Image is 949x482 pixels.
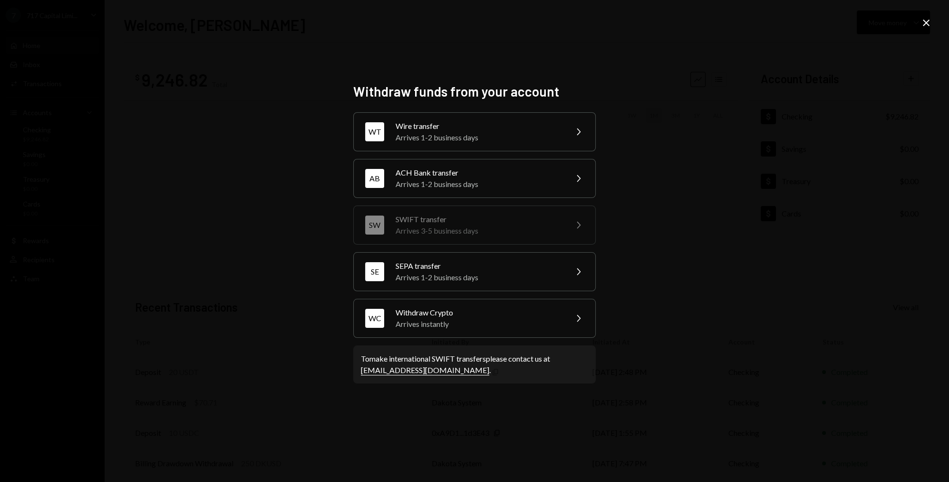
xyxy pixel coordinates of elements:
div: AB [365,169,384,188]
div: WC [365,309,384,328]
h2: Withdraw funds from your account [353,82,596,101]
button: WCWithdraw CryptoArrives instantly [353,299,596,338]
div: SEPA transfer [396,260,561,272]
div: Arrives 3-5 business days [396,225,561,236]
div: WT [365,122,384,141]
div: Arrives 1-2 business days [396,178,561,190]
div: SE [365,262,384,281]
div: Arrives instantly [396,318,561,330]
div: SW [365,216,384,235]
div: Wire transfer [396,120,561,132]
div: Withdraw Crypto [396,307,561,318]
div: To make international SWIFT transfers please contact us at . [361,353,588,376]
div: ACH Bank transfer [396,167,561,178]
div: Arrives 1-2 business days [396,272,561,283]
a: [EMAIL_ADDRESS][DOMAIN_NAME] [361,365,489,375]
div: SWIFT transfer [396,214,561,225]
button: WTWire transferArrives 1-2 business days [353,112,596,151]
button: ABACH Bank transferArrives 1-2 business days [353,159,596,198]
div: Arrives 1-2 business days [396,132,561,143]
button: SWSWIFT transferArrives 3-5 business days [353,206,596,245]
button: SESEPA transferArrives 1-2 business days [353,252,596,291]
